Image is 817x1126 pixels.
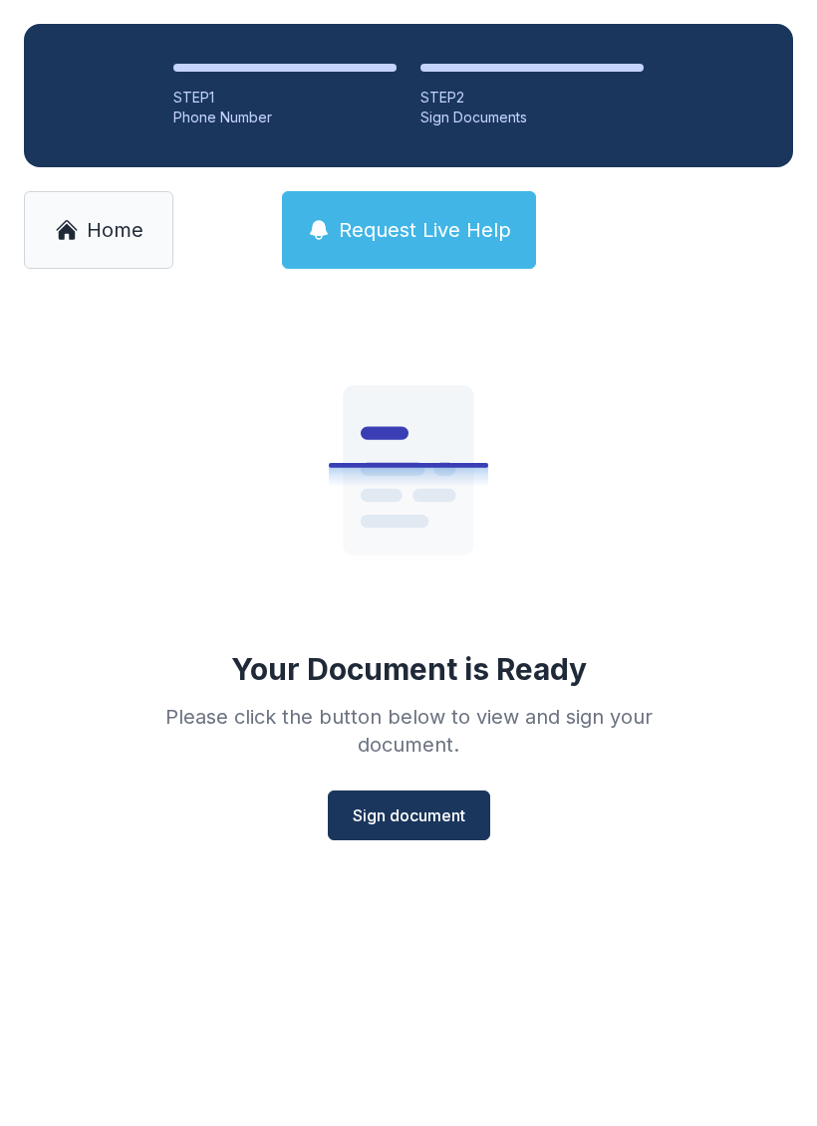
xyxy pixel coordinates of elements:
div: Sign Documents [420,108,644,127]
span: Home [87,216,143,244]
span: Sign document [353,803,465,827]
div: Your Document is Ready [231,651,587,687]
div: STEP 2 [420,88,644,108]
span: Request Live Help [339,216,511,244]
div: Please click the button below to view and sign your document. [122,703,695,759]
div: STEP 1 [173,88,397,108]
div: Phone Number [173,108,397,127]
